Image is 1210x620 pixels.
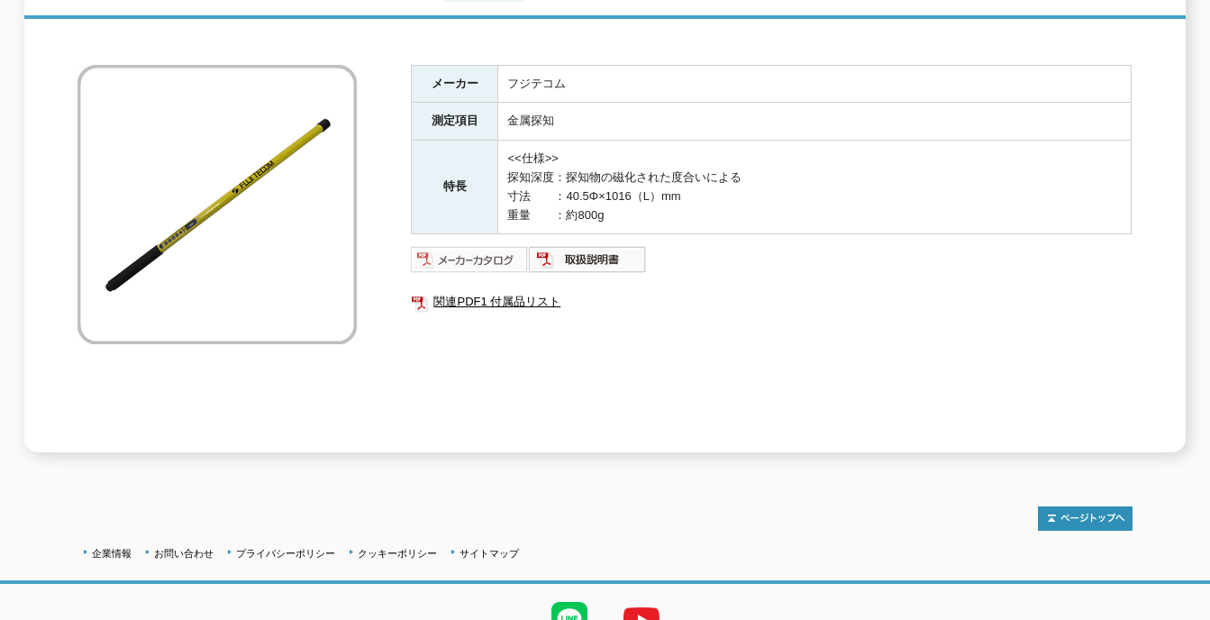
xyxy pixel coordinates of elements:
a: メーカーカタログ [411,258,529,271]
td: 金属探知 [498,103,1132,141]
td: フジテコム [498,65,1132,103]
a: クッキーポリシー [358,548,437,559]
img: メーカーカタログ [411,245,529,274]
a: 企業情報 [92,548,132,559]
img: 取扱説明書 [529,245,647,274]
th: 特長 [412,141,498,234]
a: お問い合わせ [154,548,214,559]
th: 測定項目 [412,103,498,141]
img: マグネチックロケーター GA-3S [77,65,357,344]
a: 関連PDF1 付属品リスト [411,290,1132,314]
th: メーカー [412,65,498,103]
td: <<仕様>> 探知深度：探知物の磁化された度合いによる 寸法 ：40.5Φ×1016（L）mm 重量 ：約800g [498,141,1132,234]
a: プライバシーポリシー [236,548,335,559]
img: トップページへ [1038,506,1133,531]
a: サイトマップ [459,548,519,559]
a: 取扱説明書 [529,258,647,271]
